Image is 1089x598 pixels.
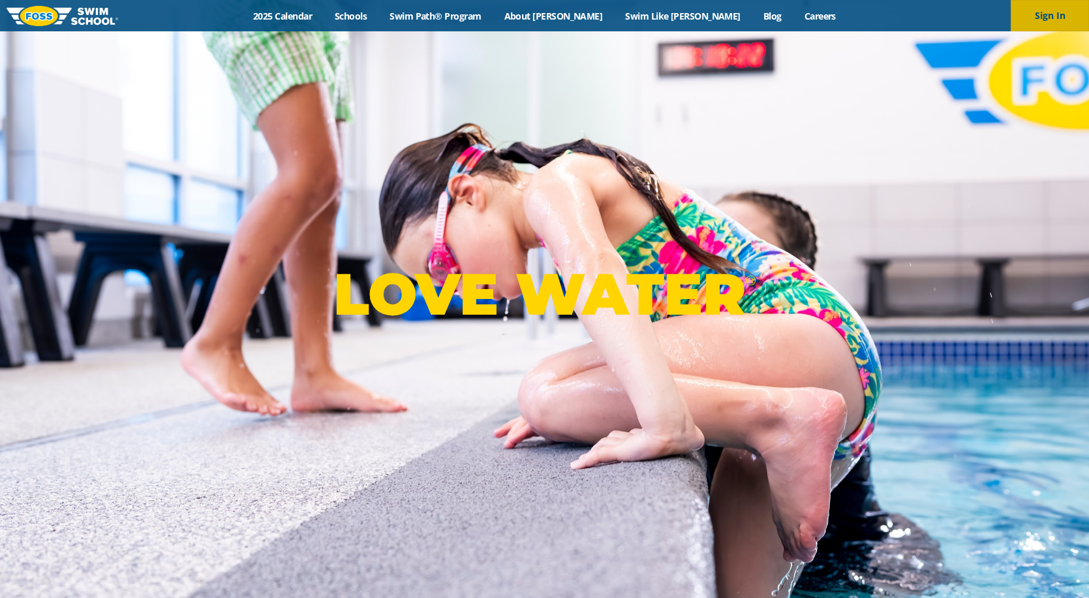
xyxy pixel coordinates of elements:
[614,10,752,22] a: Swim Like [PERSON_NAME]
[493,10,614,22] a: About [PERSON_NAME]
[7,6,118,26] img: FOSS Swim School Logo
[242,10,324,22] a: 2025 Calendar
[333,259,756,329] p: LOVE WATER
[324,10,378,22] a: Schools
[378,10,493,22] a: Swim Path® Program
[793,10,847,22] a: Careers
[745,272,756,289] sup: ®
[752,10,793,22] a: Blog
